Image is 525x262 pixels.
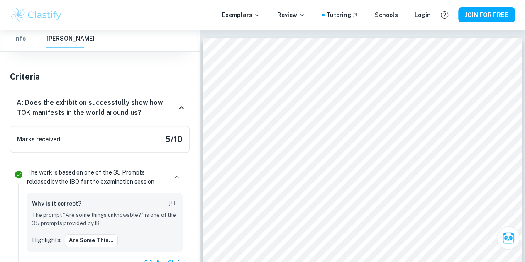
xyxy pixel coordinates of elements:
h6: Marks received [17,135,60,144]
img: Clastify logo [10,7,63,23]
button: [PERSON_NAME] [46,30,95,48]
a: Schools [375,10,398,19]
a: Tutoring [326,10,358,19]
h6: A: Does the exhibition successfully show how TOK manifests in the world around us? [17,98,176,118]
p: Highlights: [32,235,61,245]
h5: 5 / 10 [165,133,183,146]
button: Report mistake/confusion [166,198,178,209]
p: Review [277,10,305,19]
button: Help and Feedback [437,8,452,22]
a: Login [415,10,431,19]
button: Info [10,30,30,48]
button: Ask Clai [497,226,520,250]
svg: Correct [14,170,24,180]
p: The prompt "Are some things unknowable?" is one of the 35 prompts provided by IB. [32,211,178,228]
button: JOIN FOR FREE [458,7,515,22]
button: Are some thin... [65,234,118,247]
p: The work is based on one of the 35 Prompts released by the IBO for the examination session [27,168,168,186]
h5: Criteria [10,70,190,83]
p: Exemplars [222,10,261,19]
div: A: Does the exhibition successfully show how TOK manifests in the world around us? [10,90,190,126]
h6: Why is it correct? [32,199,81,208]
